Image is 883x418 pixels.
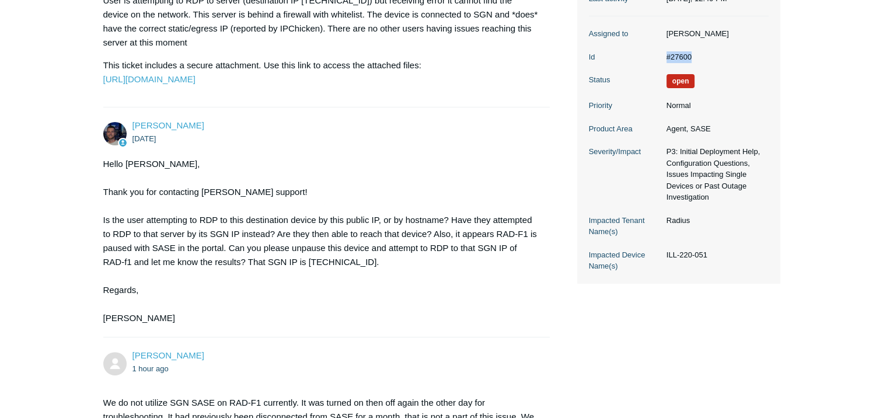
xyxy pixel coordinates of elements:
[103,58,539,86] p: This ticket includes a secure attachment. Use this link to access the attached files:
[589,249,661,272] dt: Impacted Device Name(s)
[661,215,769,227] dd: Radius
[132,134,156,143] time: 08/21/2025, 18:33
[589,51,661,63] dt: Id
[589,28,661,40] dt: Assigned to
[103,74,196,84] a: [URL][DOMAIN_NAME]
[661,146,769,203] dd: P3: Initial Deployment Help, Configuration Questions, Issues Impacting Single Devices or Past Out...
[666,74,695,88] span: We are working on a response for you
[589,146,661,158] dt: Severity/Impact
[589,74,661,86] dt: Status
[661,51,769,63] dd: #27600
[103,157,539,325] div: Hello [PERSON_NAME], Thank you for contacting [PERSON_NAME] support! Is the user attempting to RD...
[132,350,204,360] a: [PERSON_NAME]
[589,123,661,135] dt: Product Area
[132,120,204,130] span: Connor Davis
[589,100,661,112] dt: Priority
[132,364,169,373] time: 08/25/2025, 11:43
[661,28,769,40] dd: [PERSON_NAME]
[661,100,769,112] dd: Normal
[589,215,661,238] dt: Impacted Tenant Name(s)
[132,120,204,130] a: [PERSON_NAME]
[132,350,204,360] span: Jordan Ross
[661,249,769,261] dd: ILL-220-051
[661,123,769,135] dd: Agent, SASE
